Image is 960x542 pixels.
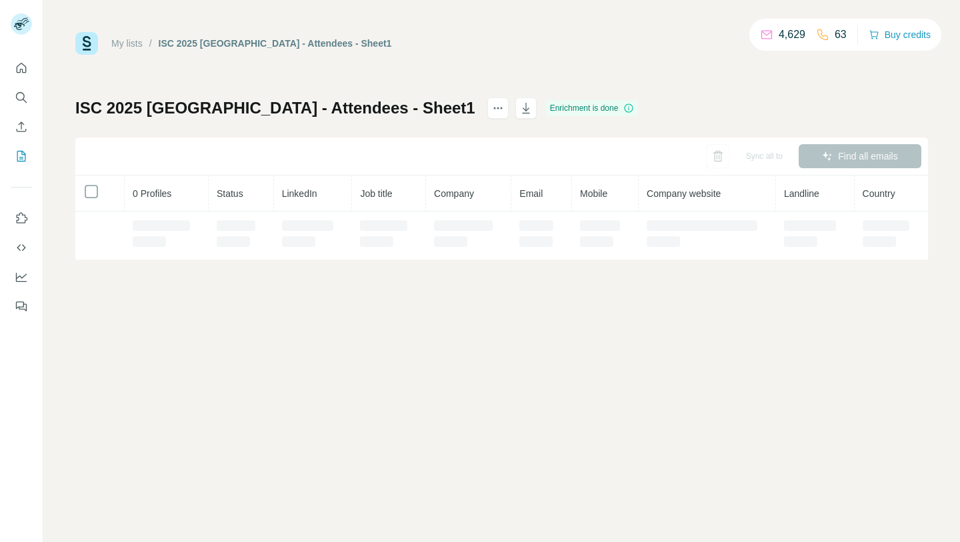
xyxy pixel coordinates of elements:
span: Company website [647,188,721,199]
span: Status [217,188,243,199]
span: Landline [784,188,819,199]
li: / [149,37,152,50]
h1: ISC 2025 [GEOGRAPHIC_DATA] - Attendees - Sheet1 [75,97,475,119]
button: Search [11,85,32,109]
span: Mobile [580,188,607,199]
p: 4,629 [779,27,805,43]
span: 0 Profiles [133,188,171,199]
button: Use Surfe API [11,236,32,260]
div: Enrichment is done [546,100,639,116]
button: actions [487,97,509,119]
button: Use Surfe on LinkedIn [11,206,32,230]
button: Enrich CSV [11,115,32,139]
img: Surfe Logo [75,32,98,55]
button: Feedback [11,294,32,318]
span: Country [863,188,895,199]
div: ISC 2025 [GEOGRAPHIC_DATA] - Attendees - Sheet1 [159,37,392,50]
span: Job title [360,188,392,199]
p: 63 [835,27,847,43]
button: My lists [11,144,32,168]
button: Dashboard [11,265,32,289]
button: Buy credits [869,25,931,44]
span: Email [519,188,543,199]
a: My lists [111,38,143,49]
span: LinkedIn [282,188,317,199]
span: Company [434,188,474,199]
button: Quick start [11,56,32,80]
